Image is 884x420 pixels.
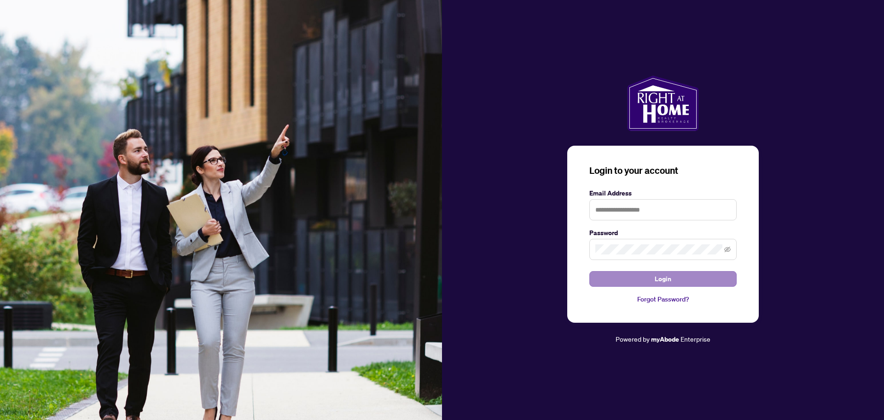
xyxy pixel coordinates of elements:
[724,246,731,253] span: eye-invisible
[627,76,698,131] img: ma-logo
[589,188,737,198] label: Email Address
[651,334,679,344] a: myAbode
[680,335,710,343] span: Enterprise
[589,294,737,304] a: Forgot Password?
[616,335,650,343] span: Powered by
[589,228,737,238] label: Password
[589,164,737,177] h3: Login to your account
[655,272,671,286] span: Login
[589,271,737,287] button: Login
